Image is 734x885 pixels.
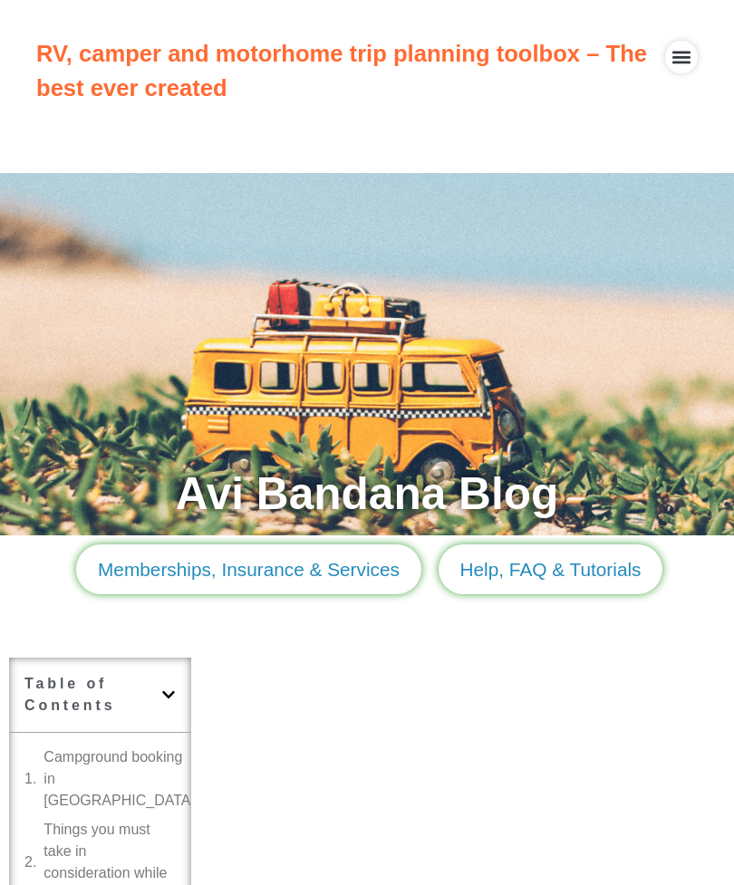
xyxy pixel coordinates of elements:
[36,36,662,106] p: RV, camper and motorhome trip planning toolbox – The best ever created
[460,555,642,583] span: Help, FAQ & Tutorials
[43,746,195,812] a: Campground booking in [GEOGRAPHIC_DATA]
[161,688,176,702] div: Open table of contents
[98,555,400,583] span: Memberships, Insurance & Services
[24,673,161,717] h4: Table of Contents
[76,544,421,594] a: Memberships, Insurance & Services
[665,41,698,73] div: Menu Toggle
[439,544,663,594] a: Help, FAQ & Tutorials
